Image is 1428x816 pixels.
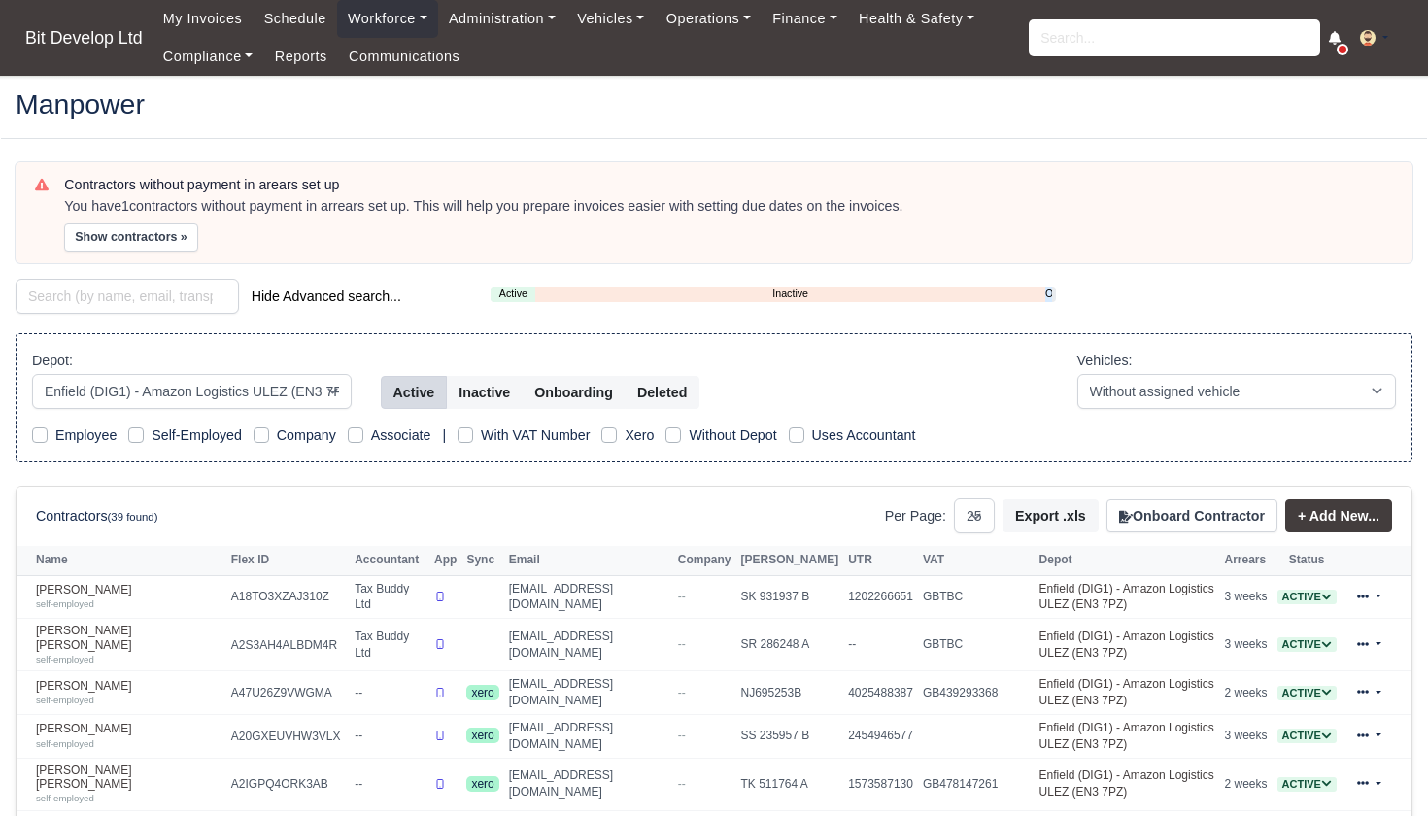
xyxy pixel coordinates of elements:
[153,38,264,76] a: Compliance
[1039,582,1214,612] a: Enfield (DIG1) - Amazon Logistics ULEZ (EN3 7PZ)
[36,598,94,609] small: self-employed
[226,758,350,810] td: A2IGPQ4ORK3AB
[350,575,429,619] td: Tax Buddy Ltd
[625,376,699,409] button: Deleted
[522,376,626,409] button: Onboarding
[277,425,336,447] label: Company
[678,729,686,742] span: --
[1277,686,1337,700] span: Active
[1277,777,1337,792] span: Active
[32,350,73,372] label: Depot:
[64,223,198,252] button: Show contractors »
[264,38,338,76] a: Reports
[36,508,157,525] h6: Contractors
[1220,714,1273,758] td: 3 weeks
[1277,777,1337,791] a: Active
[36,624,221,665] a: [PERSON_NAME] [PERSON_NAME] self-employed
[1039,721,1214,751] a: Enfield (DIG1) - Amazon Logistics ULEZ (EN3 7PZ)
[1277,590,1337,603] a: Active
[504,619,673,671] td: [EMAIL_ADDRESS][DOMAIN_NAME]
[226,714,350,758] td: A20GXEUVHW3VLX
[735,714,843,758] td: SS 235957 B
[1003,499,1099,532] button: Export .xls
[226,619,350,671] td: A2S3AH4ALBDM4R
[1,75,1427,138] div: Manpower
[504,546,673,575] th: Email
[843,758,918,810] td: 1573587130
[36,793,94,803] small: self-employed
[843,546,918,575] th: UTR
[121,198,129,214] strong: 1
[1035,546,1220,575] th: Depot
[918,575,1035,619] td: GBTBC
[16,90,1412,118] h2: Manpower
[226,546,350,575] th: Flex ID
[1285,499,1392,532] a: + Add New...
[1220,575,1273,619] td: 3 weeks
[16,19,153,57] a: Bit Develop Ltd
[843,619,918,671] td: --
[1039,677,1214,707] a: Enfield (DIG1) - Amazon Logistics ULEZ (EN3 7PZ)
[1277,729,1337,743] span: Active
[16,18,153,57] span: Bit Develop Ltd
[36,722,221,750] a: [PERSON_NAME] self-employed
[36,583,221,611] a: [PERSON_NAME] self-employed
[381,376,448,409] button: Active
[504,671,673,715] td: [EMAIL_ADDRESS][DOMAIN_NAME]
[466,728,498,743] span: xero
[735,546,843,575] th: [PERSON_NAME]
[918,671,1035,715] td: GB439293368
[338,38,471,76] a: Communications
[918,619,1035,671] td: GBTBC
[226,575,350,619] td: A18TO3XZAJ310Z
[17,546,226,575] th: Name
[491,286,535,302] a: Active
[226,671,350,715] td: A47U26Z9VWGMA
[1220,546,1273,575] th: Arrears
[55,425,117,447] label: Employee
[1277,729,1337,742] a: Active
[1039,768,1214,799] a: Enfield (DIG1) - Amazon Logistics ULEZ (EN3 7PZ)
[735,671,843,715] td: NJ695253B
[1220,619,1273,671] td: 3 weeks
[1277,590,1337,604] span: Active
[1106,499,1277,532] button: Onboard Contractor
[36,695,94,705] small: self-employed
[239,280,414,313] button: Hide Advanced search...
[1277,637,1337,652] span: Active
[504,575,673,619] td: [EMAIL_ADDRESS][DOMAIN_NAME]
[1331,723,1428,816] iframe: Chat Widget
[918,546,1035,575] th: VAT
[350,619,429,671] td: Tax Buddy Ltd
[350,758,429,810] td: --
[535,286,1044,302] a: Inactive
[843,714,918,758] td: 2454946577
[36,764,221,805] a: [PERSON_NAME] [PERSON_NAME] self-employed
[36,654,94,664] small: self-employed
[843,671,918,715] td: 4025488387
[735,758,843,810] td: TK 511764 A
[1277,637,1337,651] a: Active
[504,758,673,810] td: [EMAIL_ADDRESS][DOMAIN_NAME]
[36,679,221,707] a: [PERSON_NAME] self-employed
[350,671,429,715] td: --
[1220,671,1273,715] td: 2 weeks
[735,575,843,619] td: SK 931937 B
[108,511,158,523] small: (39 found)
[16,279,239,314] input: Search (by name, email, transporter id) ...
[350,714,429,758] td: --
[678,777,686,791] span: --
[1029,19,1320,56] input: Search...
[735,619,843,671] td: SR 286248 A
[466,776,498,792] span: xero
[678,590,686,603] span: --
[678,686,686,699] span: --
[1277,686,1337,699] a: Active
[1273,546,1342,575] th: Status
[678,637,686,651] span: --
[1077,350,1133,372] label: Vehicles:
[466,685,498,700] span: xero
[461,546,503,575] th: Sync
[812,425,916,447] label: Uses Accountant
[1045,286,1052,302] a: Onboarding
